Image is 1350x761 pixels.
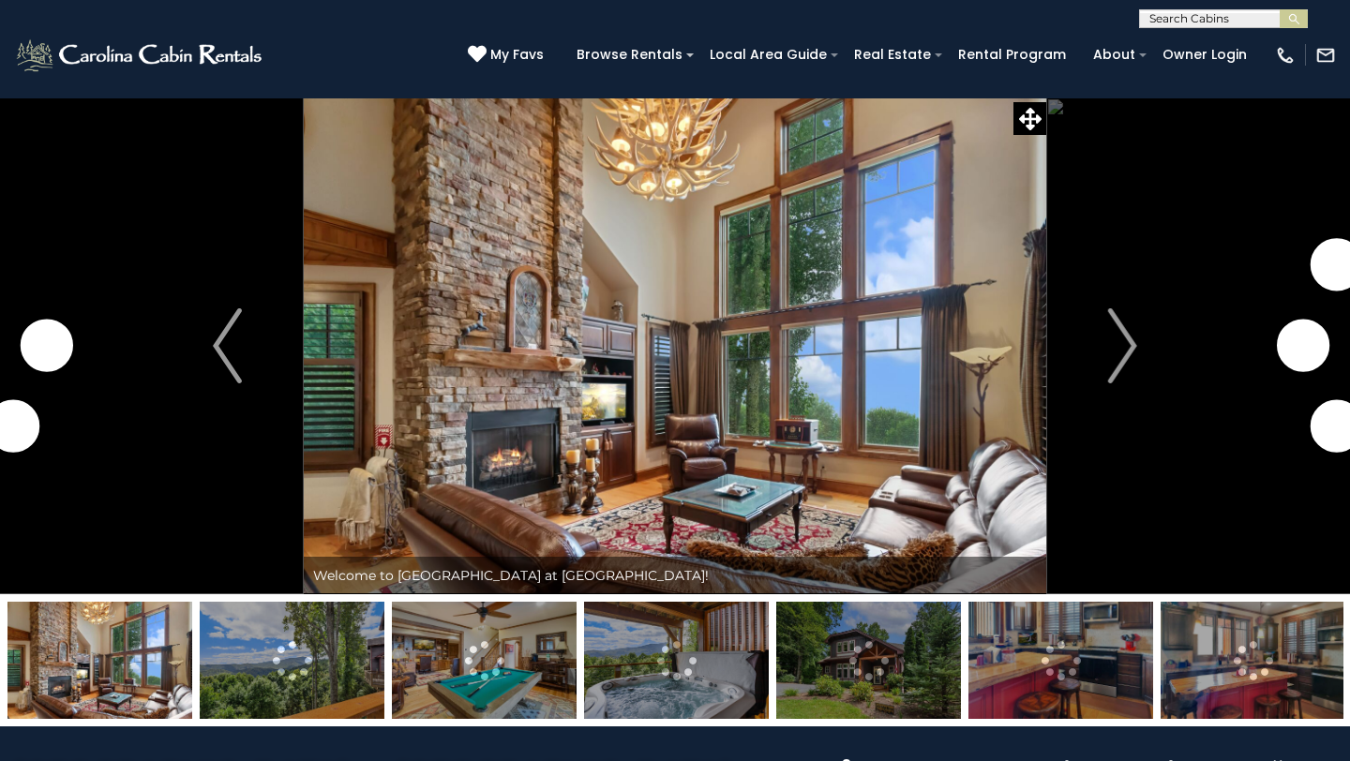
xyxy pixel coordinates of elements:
[151,97,304,594] button: Previous
[1153,40,1256,69] a: Owner Login
[1084,40,1145,69] a: About
[200,602,384,719] img: 163279238
[1315,45,1336,66] img: mail-regular-white.png
[1046,97,1199,594] button: Next
[1275,45,1296,66] img: phone-regular-white.png
[1161,602,1345,719] img: 168319349
[949,40,1075,69] a: Rental Program
[392,602,577,719] img: 165015536
[700,40,836,69] a: Local Area Guide
[490,45,544,65] span: My Favs
[845,40,940,69] a: Real Estate
[14,37,267,74] img: White-1-2.png
[968,602,1153,719] img: 168319347
[7,602,192,719] img: 165015526
[213,308,241,383] img: arrow
[304,557,1046,594] div: Welcome to [GEOGRAPHIC_DATA] at [GEOGRAPHIC_DATA]!
[584,602,769,719] img: 163279240
[1108,308,1136,383] img: arrow
[567,40,692,69] a: Browse Rentals
[776,602,961,719] img: 165015524
[468,45,548,66] a: My Favs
